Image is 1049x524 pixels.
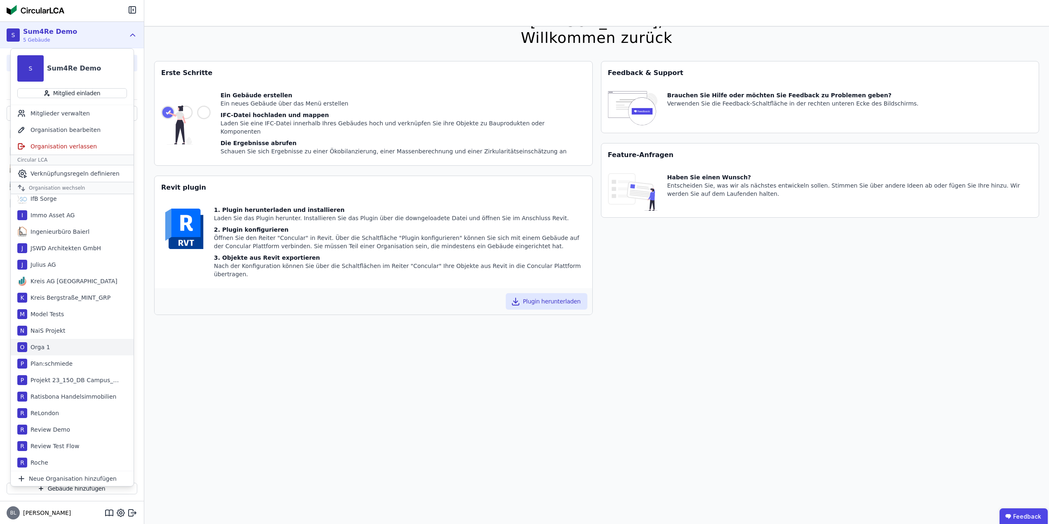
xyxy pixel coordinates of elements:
[667,181,1033,198] div: Entscheiden Sie, was wir als nächstes entwickeln sollen. Stimmen Sie über andere Ideen ab oder fü...
[221,99,586,108] div: Ein neues Gebäude über das Menü erstellen
[27,458,48,467] div: Roche
[27,244,101,252] div: JSWD Architekten GmbH
[17,408,27,418] div: R
[214,262,586,278] div: Nach der Konfiguration können Sie über die Schaltflächen im Reiter "Concular" Ihre Objekte aus Re...
[27,195,57,203] div: IfB Sorge
[20,509,71,517] span: [PERSON_NAME]
[155,61,592,85] div: Erste Schritte
[221,91,586,99] div: Ein Gebäude erstellen
[27,294,110,302] div: Kreis Bergstraße_MINT_GRP
[11,155,134,165] div: Circular LCA
[27,425,70,434] div: Review Demo
[506,293,587,310] button: Plugin herunterladen
[27,277,117,285] div: Kreis AG [GEOGRAPHIC_DATA]
[17,441,27,451] div: R
[31,169,120,178] span: Verknüpfungsregeln definieren
[214,254,586,262] div: 3. Objekte aus Revit exportieren
[667,173,1033,181] div: Haben Sie einen Wunsch?
[17,425,27,435] div: R
[7,28,20,42] div: S
[17,342,27,352] div: O
[17,392,27,402] div: R
[17,359,27,369] div: P
[27,327,66,335] div: NaiS Projekt
[27,310,64,318] div: Model Tests
[17,260,27,270] div: J
[17,243,27,253] div: J
[214,206,586,214] div: 1. Plugin herunterladen und installieren
[47,63,101,73] div: Sum4Re Demo
[27,211,75,219] div: Immo Asset AG
[17,88,127,98] button: Mitglied einladen
[10,179,20,193] img: SUM4Re_Pilot_NOR
[667,91,919,99] div: Brauchen Sie Hilfe oder möchten Sie Feedback zu Problemen geben?
[17,293,27,303] div: K
[23,37,77,43] span: 5 Gebäude
[221,139,586,147] div: Die Ergebnisse abrufen
[7,5,64,15] img: Concular
[27,409,59,417] div: ReLondon
[7,483,137,494] button: Gebäude hinzufügen
[17,210,27,220] div: I
[608,91,657,126] img: feedback-icon-HCTs5lye.svg
[17,326,27,336] div: N
[27,442,79,450] div: Review Test Flow
[27,392,116,401] div: Ratisbona Handelsimmobilien
[17,194,27,204] img: IfB Sorge
[214,214,586,222] div: Laden Sie das Plugin herunter. Installieren Sie das Plugin über die downgeloadete Datei und öffne...
[27,360,73,368] div: Plan:schmiede
[17,458,27,468] div: R
[11,122,134,138] div: Organisation bearbeiten
[521,30,672,46] div: Willkommen zurück
[10,162,20,175] img: SUM4Re_Pilot_NL
[601,61,1039,85] div: Feedback & Support
[27,261,56,269] div: Julius AG
[11,138,134,155] div: Organisation verlassen
[10,198,20,208] div: T
[221,111,586,119] div: IFC-Datei hochladen und mappen
[29,475,117,483] span: Neue Organisation hinzufügen
[27,376,122,384] div: Projekt 23_150_DB Campus_Erfurt
[17,276,27,286] img: Kreis AG Germany
[17,227,27,237] img: Ingenieurbüro Baierl
[27,228,89,236] div: Ingenieurbüro Baierl
[10,510,16,515] span: BL
[23,27,77,37] div: Sum4Re Demo
[10,129,20,139] div: D
[17,375,27,385] div: P
[214,234,586,250] div: Öffnen Sie den Reiter "Concular" in Revit. Über die Schaltfläche "Plugin konfigurieren" können Si...
[17,55,44,82] div: S
[11,182,134,194] div: Organisation wechseln
[221,119,586,136] div: Laden Sie eine IFC-Datei innerhalb Ihres Gebäudes hoch und verknüpfen Sie ihre Objekte zu Bauprod...
[27,343,50,351] div: Orga 1
[667,99,919,108] div: Verwenden Sie die Feedback-Schaltfläche in der rechten unteren Ecke des Bildschirms.
[17,309,27,319] div: M
[161,91,211,159] img: getting_started_tile-DrF_GRSv.svg
[601,143,1039,167] div: Feature-Anfragen
[214,226,586,234] div: 2. Plugin konfigurieren
[221,147,586,155] div: Schauen Sie sich Ergebnisse zu einer Ökobilanzierung, einer Massenberechnung und einer Zirkularit...
[608,173,657,211] img: feature_request_tile-UiXE1qGU.svg
[161,206,207,252] img: revit-YwGVQcbs.svg
[10,146,20,156] div: P
[11,105,134,122] div: Mitglieder verwalten
[155,176,592,199] div: Revit plugin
